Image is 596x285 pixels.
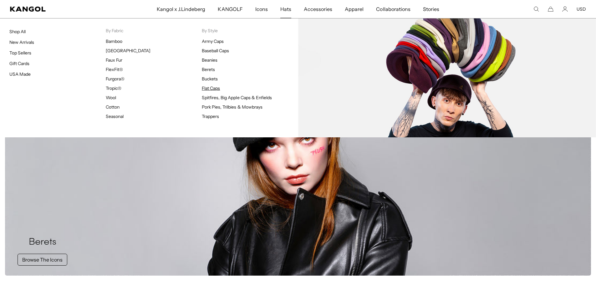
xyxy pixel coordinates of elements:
[106,104,120,110] a: Cotton
[202,114,219,119] a: Trappers
[202,104,262,110] a: Pork Pies, Trilbies & Mowbrays
[577,6,586,12] button: USD
[106,95,116,100] a: Wool
[533,6,539,12] summary: Search here
[202,38,224,44] a: Army Caps
[106,48,150,53] a: [GEOGRAPHIC_DATA]
[106,57,122,63] a: Faux Fur
[202,48,229,53] a: Baseball Caps
[202,95,272,100] a: Spitfires, Big Apple Caps & Enfields
[548,6,553,12] button: Cart
[9,39,34,45] a: New Arrivals
[202,76,218,82] a: Buckets
[9,29,26,34] a: Shop All
[106,28,202,33] p: By Fabric
[18,236,67,249] h2: Berets
[9,71,31,77] a: USA Made
[106,85,121,91] a: Tropic®
[10,7,104,12] a: Kangol
[562,6,568,12] a: Account
[202,28,298,33] p: By Style
[106,67,123,72] a: FlexFit®
[202,67,215,72] a: Berets
[9,50,31,56] a: Top Sellers
[202,57,217,63] a: Beanies
[9,61,29,66] a: Gift Cards
[202,85,220,91] a: Flat Caps
[106,114,124,119] a: Seasonal
[106,76,125,82] a: Furgora®
[18,254,67,266] a: Browse The Icons
[106,38,122,44] a: Bamboo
